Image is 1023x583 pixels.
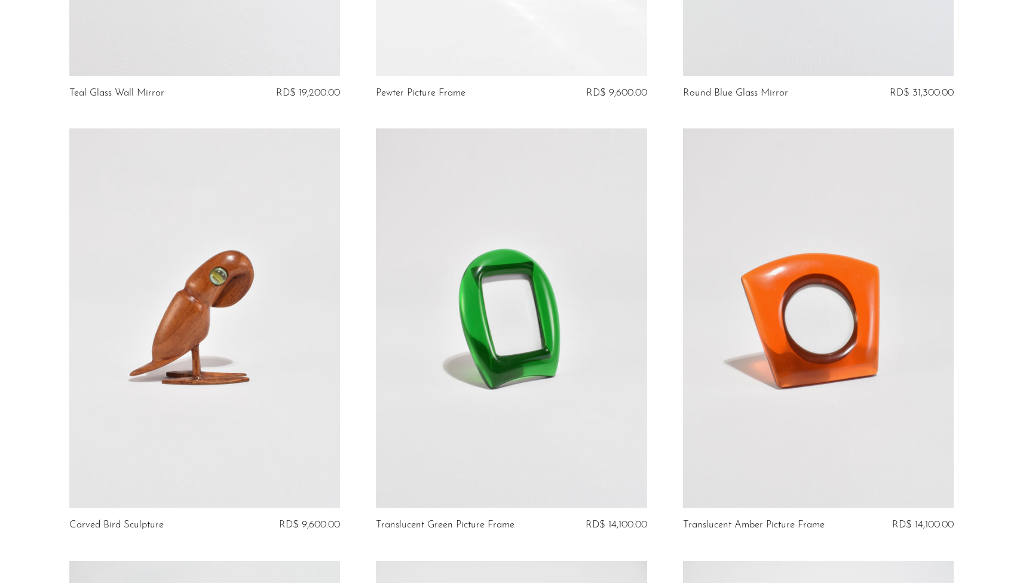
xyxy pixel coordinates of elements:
[279,520,340,530] span: RD$ 9,600.00
[890,88,954,98] span: RD$ 31,300.00
[69,520,164,530] a: Carved Bird Sculpture
[376,520,514,530] a: Translucent Green Picture Frame
[892,520,954,530] span: RD$ 14,100.00
[69,88,164,99] a: Teal Glass Wall Mirror
[376,88,465,99] a: Pewter Picture Frame
[683,520,825,530] a: Translucent Amber Picture Frame
[276,88,340,98] span: RD$ 19,200.00
[683,88,788,99] a: Round Blue Glass Mirror
[586,520,647,530] span: RD$ 14,100.00
[586,88,647,98] span: RD$ 9,600.00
